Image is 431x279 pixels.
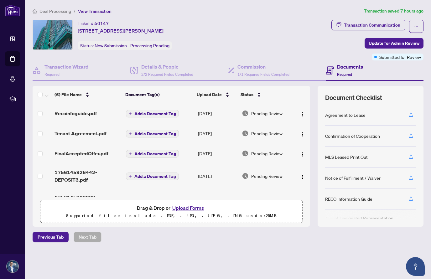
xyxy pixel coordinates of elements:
span: 1/1 Required Fields Completed [237,72,289,77]
img: Profile Icon [7,261,18,272]
img: Document Status [242,130,249,137]
h4: Commission [237,63,289,70]
td: [DATE] [195,103,240,123]
span: 1756145926442-DEPOSIT3.pdf [55,168,121,183]
button: Add a Document Tag [126,130,179,138]
span: (6) File Name [55,91,82,98]
span: [STREET_ADDRESS][PERSON_NAME] [78,27,164,34]
button: Open asap [406,257,425,276]
button: Update for Admin Review [365,38,423,49]
span: Submitted for Review [379,54,421,60]
button: Add a Document Tag [126,130,179,137]
td: [DATE] [195,123,240,143]
span: Previous Tab [38,232,64,242]
span: plus [129,112,132,115]
span: Pending Review [251,173,283,179]
th: Document Tag(s) [123,86,194,103]
span: Required [337,72,352,77]
td: [DATE] [195,189,240,214]
p: Supported files include .PDF, .JPG, .JPEG, .PNG under 25 MB [44,212,299,220]
button: Logo [298,171,308,181]
button: Logo [298,128,308,138]
div: Transaction Communication [344,20,400,30]
img: Logo [300,112,305,117]
h4: Documents [337,63,363,70]
span: View Transaction [78,8,112,14]
span: Add a Document Tag [134,152,176,156]
div: Agreement to Lease [325,111,366,118]
span: plus [129,132,132,135]
button: Add a Document Tag [126,110,179,118]
div: Notice of Fulfillment / Waiver [325,174,381,181]
h4: Transaction Wizard [44,63,89,70]
span: Deal Processing [39,8,71,14]
div: MLS Leased Print Out [325,153,368,160]
article: Transaction saved 7 hours ago [364,8,423,15]
button: Previous Tab [33,232,69,242]
img: Document Status [242,150,249,157]
td: [DATE] [195,163,240,189]
span: 2/2 Required Fields Completed [141,72,193,77]
th: Status [238,86,293,103]
button: Add a Document Tag [126,150,179,158]
span: Pending Review [251,150,283,157]
span: home [33,9,37,13]
span: Drag & Drop orUpload FormsSupported files include .PDF, .JPG, .JPEG, .PNG under25MB [40,200,302,223]
div: Confirmation of Cooperation [325,132,380,139]
span: Required [44,72,60,77]
img: Logo [300,132,305,137]
img: logo [5,5,20,16]
span: Update for Admin Review [369,38,419,48]
span: plus [129,152,132,155]
div: RECO Information Guide [325,195,372,202]
span: ellipsis [414,24,418,28]
th: Upload Date [194,86,238,103]
img: IMG-C12254617_1.jpg [33,20,72,49]
button: Upload Forms [170,204,206,212]
button: Add a Document Tag [126,150,179,158]
span: plus [129,175,132,178]
button: Logo [298,148,308,158]
span: Add a Document Tag [134,132,176,136]
li: / [74,8,75,15]
img: Document Status [242,110,249,117]
span: FinalAcceptedOffer.pdf [55,150,108,157]
button: Add a Document Tag [126,172,179,180]
span: Status [241,91,253,98]
span: Drag & Drop or [137,204,206,212]
div: Status: [78,41,172,50]
span: Pending Review [251,110,283,117]
span: Pending Review [251,130,283,137]
button: Add a Document Tag [126,110,179,117]
button: Transaction Communication [331,20,405,30]
span: Add a Document Tag [134,111,176,116]
button: Add a Document Tag [126,173,179,180]
span: Document Checklist [325,93,382,102]
img: Document Status [242,173,249,179]
span: Recoinfoguide.pdf [55,110,97,117]
span: New Submission - Processing Pending [95,43,169,49]
div: Ticket #: [78,20,109,27]
button: Logo [298,108,308,118]
img: Logo [300,152,305,157]
span: Upload Date [197,91,222,98]
button: Next Tab [74,232,101,242]
span: Add a Document Tag [134,174,176,178]
h4: Details & People [141,63,193,70]
img: Logo [300,174,305,179]
span: 1756145909938-DEPOSIT2.pdf [55,194,121,209]
span: 50147 [95,21,109,26]
th: (6) File Name [52,86,123,103]
span: Tenant Agreement.pdf [55,130,106,137]
td: [DATE] [195,143,240,163]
